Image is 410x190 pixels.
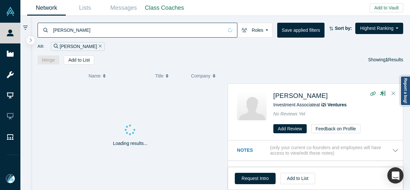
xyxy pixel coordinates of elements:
[6,174,15,183] img: Mia Scott's Account
[386,57,403,62] span: Results
[6,7,15,16] img: Alchemist Vault Logo
[52,22,223,38] input: Search by name, title, company, summary, expertise, investment criteria or topics of focus
[368,55,403,65] div: Showing
[38,43,44,50] span: All:
[273,92,328,99] a: [PERSON_NAME]
[400,76,410,106] a: Report a bug!
[27,0,66,16] a: Network
[270,145,392,156] p: (only your current co-founders and employees will have access to view/edit these notes)
[273,124,307,133] button: Add Review
[355,23,403,34] button: Highest Ranking
[155,69,164,83] span: Title
[237,147,269,154] h3: Notes
[155,69,184,83] button: Title
[386,57,388,62] strong: 1
[104,0,143,16] a: Messages
[64,55,94,65] button: Add to List
[143,0,186,16] a: Class Coaches
[237,23,273,38] button: Roles
[370,3,403,12] button: Add to Vault
[321,102,347,107] a: i2i Ventures
[66,0,104,16] a: Lists
[38,55,60,65] button: Merge
[191,69,220,83] button: Company
[389,89,398,99] button: Close
[237,91,267,120] img: Jawwadali Mundrawala's Profile Image
[273,102,347,107] span: Investment Associate at
[311,124,361,133] button: Feedback on Profile
[277,23,325,38] button: Save applied filters
[88,69,100,83] span: Name
[88,69,148,83] button: Name
[51,42,105,51] div: [PERSON_NAME]
[237,145,399,156] button: Notes (only your current co-founders and employees will have access to view/edit these notes)
[280,173,315,184] button: Add to List
[335,26,352,31] strong: Sort by:
[97,43,102,50] button: Remove Filter
[235,173,276,184] button: Request Intro
[113,140,148,147] p: Loading results...
[273,111,305,116] span: No Reviews Yet
[191,69,211,83] span: Company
